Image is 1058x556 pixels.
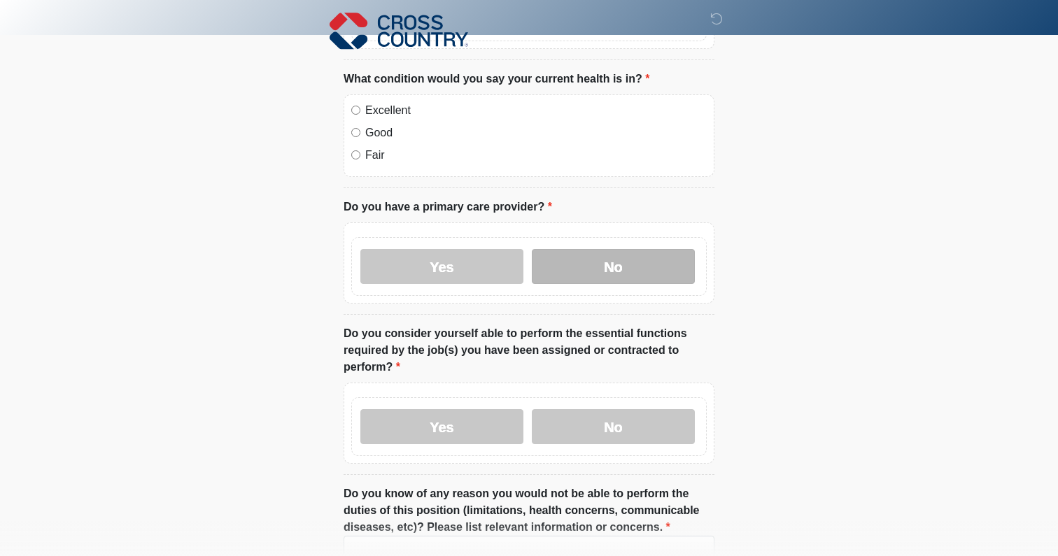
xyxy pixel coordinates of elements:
label: Do you consider yourself able to perform the essential functions required by the job(s) you have ... [344,325,714,376]
label: Good [365,124,707,141]
label: Excellent [365,102,707,119]
label: Do you have a primary care provider? [344,199,552,215]
input: Excellent [351,106,360,115]
input: Good [351,128,360,137]
label: What condition would you say your current health is in? [344,71,649,87]
label: Do you know of any reason you would not be able to perform the duties of this position (limitatio... [344,485,714,536]
label: Fair [365,147,707,164]
label: No [532,249,695,284]
img: Cross Country Logo [330,10,468,51]
label: Yes [360,409,523,444]
label: No [532,409,695,444]
input: Fair [351,150,360,159]
label: Yes [360,249,523,284]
